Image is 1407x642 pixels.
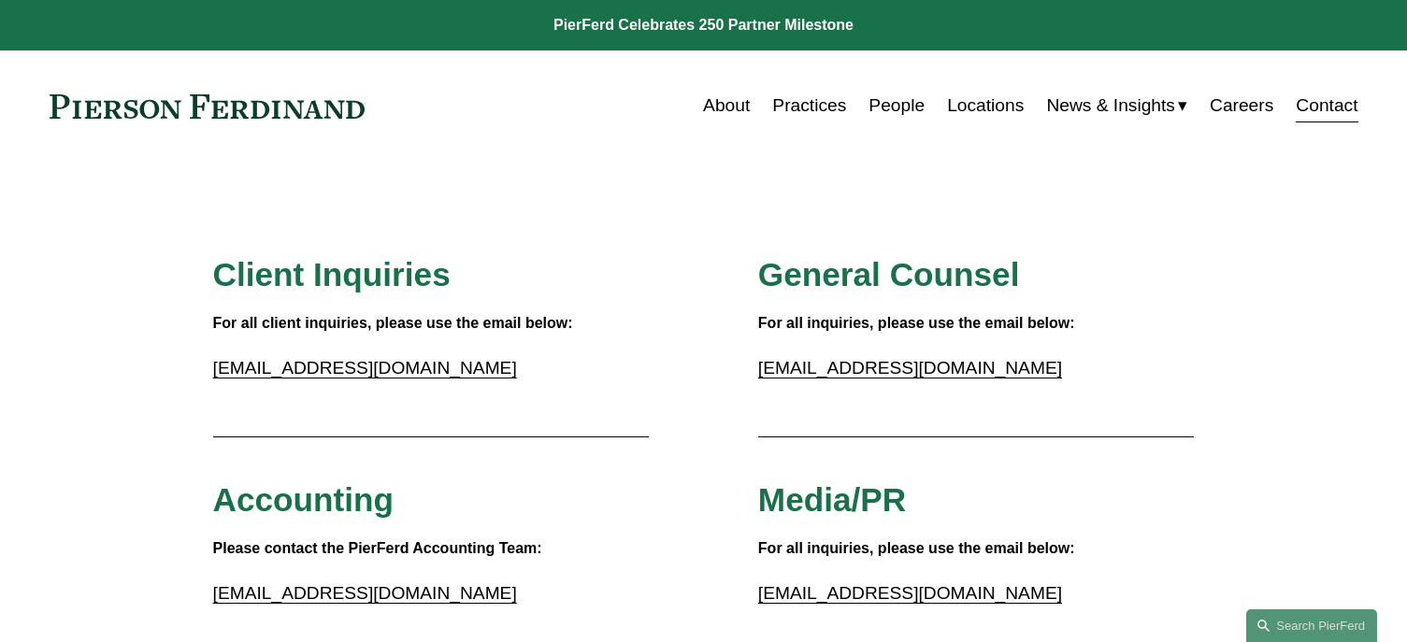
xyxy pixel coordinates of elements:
[703,88,750,123] a: About
[758,315,1075,331] strong: For all inquiries, please use the email below:
[758,256,1020,292] span: General Counsel
[758,481,906,518] span: Media/PR
[213,315,573,331] strong: For all client inquiries, please use the email below:
[758,358,1062,378] a: [EMAIL_ADDRESS][DOMAIN_NAME]
[947,88,1024,123] a: Locations
[1296,88,1357,123] a: Contact
[869,88,925,123] a: People
[213,358,517,378] a: [EMAIL_ADDRESS][DOMAIN_NAME]
[1210,88,1273,123] a: Careers
[758,583,1062,603] a: [EMAIL_ADDRESS][DOMAIN_NAME]
[213,256,451,292] span: Client Inquiries
[1046,90,1175,122] span: News & Insights
[213,583,517,603] a: [EMAIL_ADDRESS][DOMAIN_NAME]
[213,540,542,556] strong: Please contact the PierFerd Accounting Team:
[758,540,1075,556] strong: For all inquiries, please use the email below:
[213,481,395,518] span: Accounting
[1046,88,1187,123] a: folder dropdown
[1246,609,1377,642] a: Search this site
[772,88,846,123] a: Practices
